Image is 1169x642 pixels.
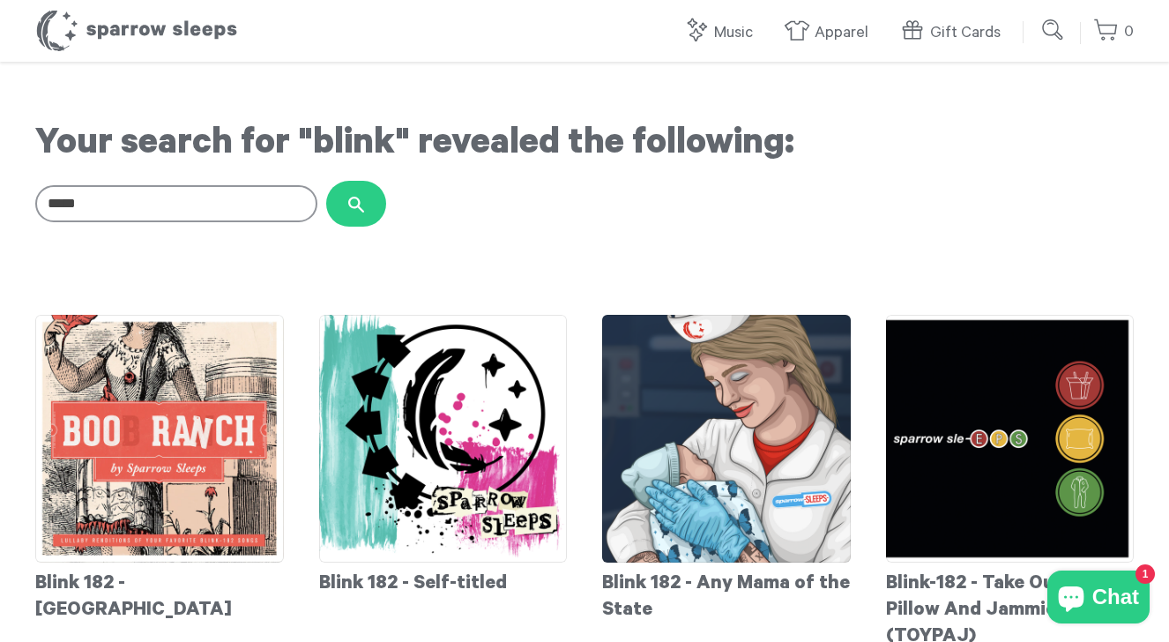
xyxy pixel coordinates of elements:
a: Blink 182 - Self-titled [319,315,568,599]
a: Apparel [784,14,877,52]
input: Submit [1036,12,1071,48]
a: Blink 182 - [GEOGRAPHIC_DATA] [35,315,284,625]
h1: Your search for "blink" revealed the following: [35,124,1134,168]
a: 0 [1093,13,1134,51]
inbox-online-store-chat: Shopify online store chat [1042,571,1155,628]
div: Blink 182 - Any Mama of the State [602,563,851,624]
h1: Sparrow Sleeps [35,9,238,53]
a: Blink 182 - Any Mama of the State [602,315,851,625]
div: Blink 182 - [GEOGRAPHIC_DATA] [35,563,284,624]
img: Boob-Ranch_grande.jpg [35,315,284,564]
a: Gift Cards [899,14,1009,52]
div: Blink 182 - Self-titled [319,563,568,598]
img: Blink-182-AnyMamaoftheState-Cover_grande.png [602,315,851,564]
a: Music [683,14,762,52]
img: Blink-182-TakeOutYourPillowandJammies-Cover_grande.png [886,315,1135,564]
img: Blink182-self-titled-Cover_grande.png [319,315,568,564]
